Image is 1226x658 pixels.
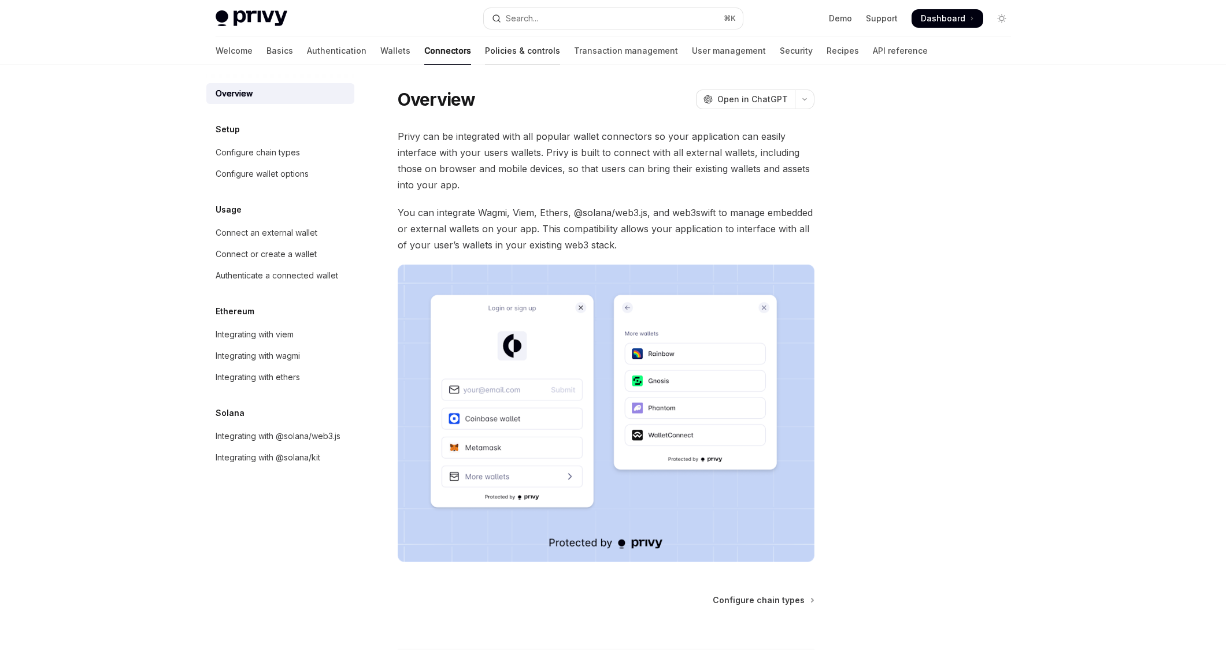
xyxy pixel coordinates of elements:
div: Overview [216,87,253,101]
span: Open in ChatGPT [717,94,788,105]
h5: Ethereum [216,304,254,318]
a: Configure chain types [713,594,813,606]
a: Connectors [424,37,471,65]
div: Search... [506,12,538,25]
span: You can integrate Wagmi, Viem, Ethers, @solana/web3.js, and web3swift to manage embedded or exter... [398,205,814,253]
a: Configure chain types [206,142,354,163]
div: Configure chain types [216,146,300,159]
div: Connect an external wallet [216,226,317,240]
a: Recipes [827,37,859,65]
a: Demo [829,13,852,24]
a: API reference [873,37,928,65]
div: Integrating with ethers [216,370,300,384]
span: Dashboard [921,13,965,24]
a: Connect or create a wallet [206,244,354,265]
a: Support [866,13,898,24]
div: Integrating with viem [216,328,294,341]
a: Integrating with @solana/kit [206,447,354,468]
button: Open search [484,8,743,29]
a: Authenticate a connected wallet [206,265,354,286]
h1: Overview [398,89,476,110]
a: Authentication [307,37,366,65]
div: Connect or create a wallet [216,247,317,261]
div: Integrating with wagmi [216,349,300,363]
img: light logo [216,10,287,27]
a: Security [780,37,813,65]
span: Configure chain types [713,594,805,606]
a: Integrating with viem [206,324,354,345]
a: Transaction management [574,37,678,65]
a: Integrating with @solana/web3.js [206,426,354,447]
a: Configure wallet options [206,163,354,184]
a: Connect an external wallet [206,222,354,243]
h5: Solana [216,406,245,420]
button: Open in ChatGPT [696,90,795,109]
a: Wallets [380,37,410,65]
div: Integrating with @solana/kit [216,451,320,464]
button: Toggle dark mode [992,9,1011,28]
img: Connectors3 [398,265,814,562]
div: Authenticate a connected wallet [216,269,338,282]
a: Integrating with ethers [206,367,354,388]
a: Integrating with wagmi [206,345,354,366]
span: ⌘ K [724,14,736,23]
div: Configure wallet options [216,167,309,181]
a: User management [692,37,766,65]
span: Privy can be integrated with all popular wallet connectors so your application can easily interfa... [398,128,814,193]
h5: Setup [216,122,240,136]
a: Overview [206,83,354,104]
div: Integrating with @solana/web3.js [216,429,340,443]
a: Basics [266,37,293,65]
a: Policies & controls [485,37,560,65]
a: Dashboard [912,9,983,28]
h5: Usage [216,203,242,217]
a: Welcome [216,37,253,65]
